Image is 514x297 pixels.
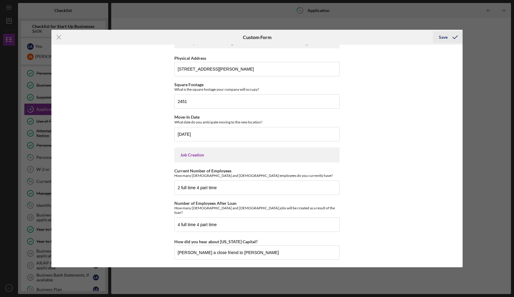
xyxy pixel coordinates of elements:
[174,173,340,178] div: How many [DEMOGRAPHIC_DATA] and [DEMOGRAPHIC_DATA] employees do you currently have?
[439,31,448,43] div: Save
[174,206,340,215] div: How many [DEMOGRAPHIC_DATA] and [DEMOGRAPHIC_DATA] jobs will be created as a result of the loan?
[174,201,237,206] label: Number of Employees After Loan
[174,56,206,61] label: Physical Address
[174,239,258,244] label: How did you hear about [US_STATE] Capital?
[180,153,334,157] div: Job Creation
[174,114,200,120] label: Move-In Date
[174,82,203,87] label: Square Footage
[243,35,271,40] h6: Custom Form
[174,87,340,92] div: What is the square footage your company will occupy?
[174,168,231,173] label: Current Number of Employees
[174,120,340,124] div: What date do you anticipate moving to the new location?
[433,31,463,43] button: Save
